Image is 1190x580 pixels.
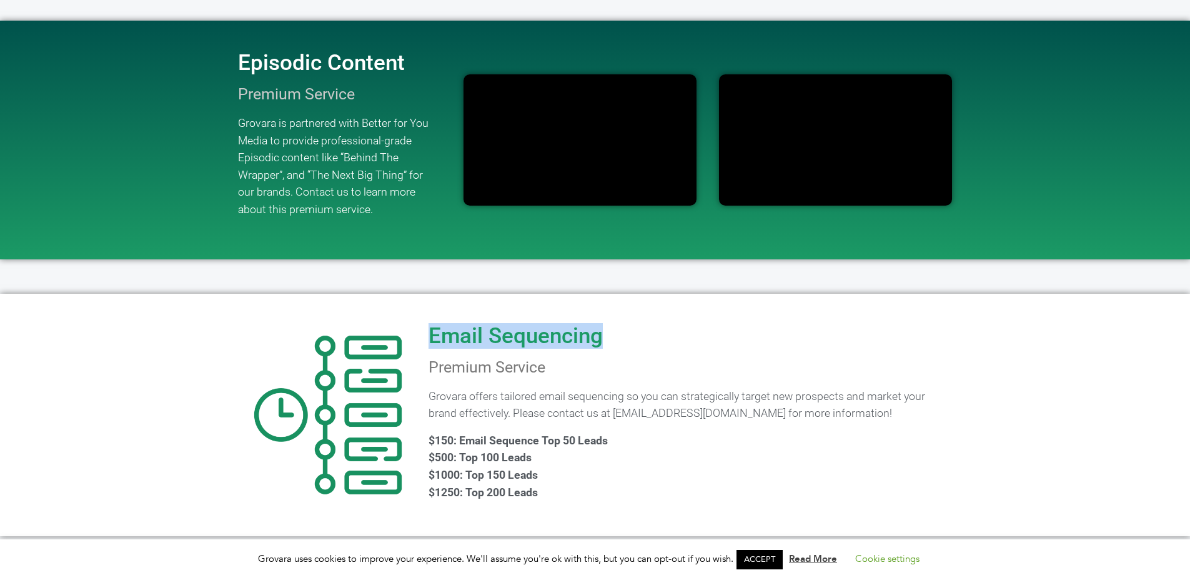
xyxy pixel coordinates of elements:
[464,74,697,206] iframe: vimeo Video Player
[736,550,783,569] a: ACCEPT
[238,117,429,216] span: Grovara is partnered with Better for You Media to provide professional-grade Episodic content lik...
[855,552,920,565] a: Cookie settings
[719,74,952,206] iframe: vimeo Video Player
[258,552,932,565] span: Grovara uses cookies to improve your experience. We'll assume you're ok with this, but you can op...
[238,85,355,103] span: Premium Service
[429,358,545,376] span: Premium Service
[429,434,608,499] span: $150: Email Sequence Top 50 Leads $500: Top 100 Leads $1000: Top 150 Leads $1250: Top 200 Leads
[789,552,837,565] a: Read More
[238,52,405,74] h2: Episodic Content
[429,390,925,420] span: Grovara offers tailored email sequencing so you can strategically target new prospects and market...
[429,325,603,347] h2: Email Sequencing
